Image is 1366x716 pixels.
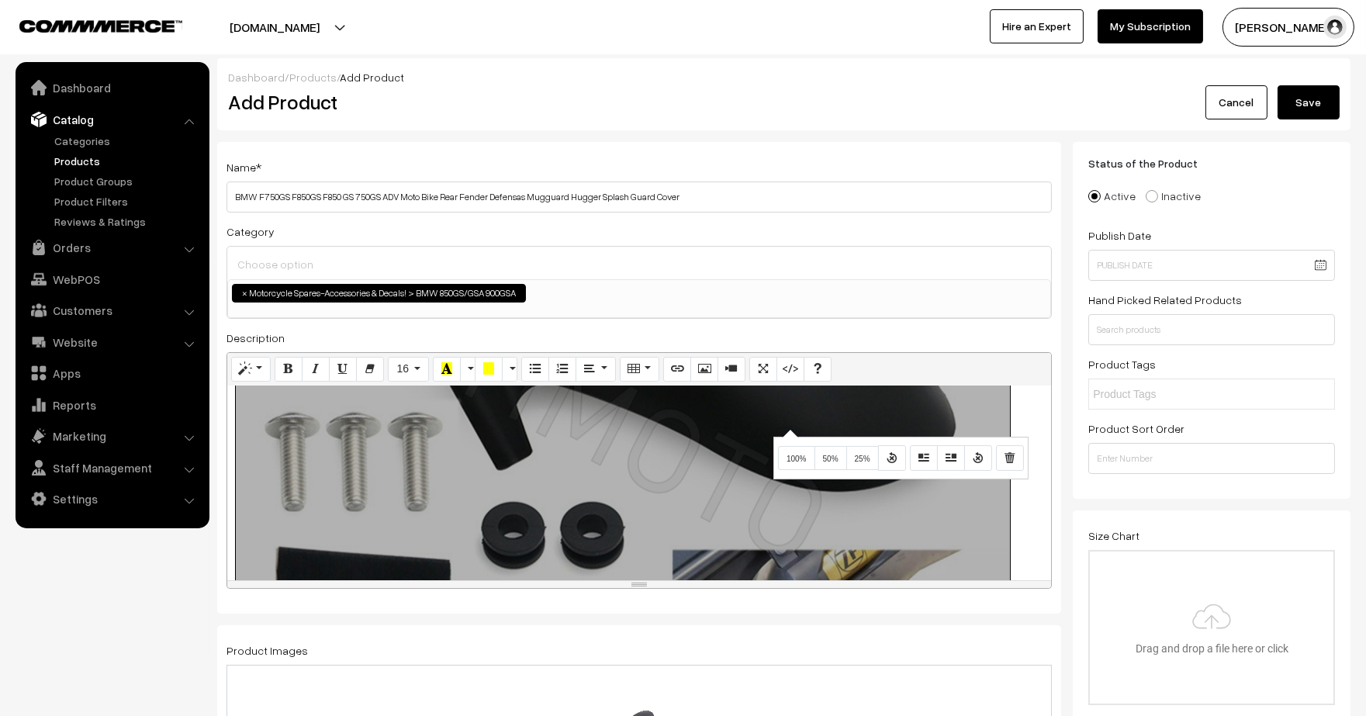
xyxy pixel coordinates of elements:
a: Dashboard [19,74,204,102]
a: Cancel [1205,85,1267,119]
a: Settings [19,485,204,513]
div: resize [227,581,1051,588]
button: Remove Image [996,445,1024,470]
input: Choose option [233,253,1045,275]
span: Add Product [340,71,404,84]
a: WebPOS [19,265,204,293]
span: 25% [855,455,870,463]
button: Code View [776,357,804,382]
a: Apps [19,359,204,387]
label: Product Images [227,642,308,659]
button: Underline (CTRL+U) [329,357,357,382]
button: More Color [460,357,476,382]
input: Search products [1088,314,1335,345]
button: Resize half [814,446,847,471]
button: Ordered list (CTRL+SHIFT+NUM8) [548,357,576,382]
label: Inactive [1146,188,1201,204]
a: Marketing [19,422,204,450]
a: Products [289,71,337,84]
label: Size Chart [1088,527,1139,544]
span: 16 [396,362,409,375]
button: Italic (CTRL+I) [302,357,330,382]
a: Categories [50,133,204,149]
span: Status of the Product [1088,157,1216,170]
input: Product Tags [1093,386,1229,403]
a: Product Filters [50,193,204,209]
a: Catalog [19,105,204,133]
button: Help [804,357,832,382]
button: Save [1278,85,1340,119]
button: Resize full [778,446,815,471]
button: Style [231,357,271,382]
h2: Add Product [228,90,1056,114]
label: Hand Picked Related Products [1088,292,1242,308]
button: Float Right [937,445,965,470]
a: Customers [19,296,204,324]
button: [DOMAIN_NAME] [175,8,374,47]
button: Float Left [910,445,938,470]
span: 100% [787,455,807,463]
button: Remove Font Style (CTRL+\) [356,357,384,382]
button: Paragraph [576,357,615,382]
a: My Subscription [1098,9,1203,43]
a: Reviews & Ratings [50,213,204,230]
a: Dashboard [228,71,285,84]
a: Products [50,153,204,169]
button: Recent Color [433,357,461,382]
button: Video [718,357,745,382]
label: Name [227,159,261,175]
button: Font Size [388,357,429,382]
label: Product Tags [1088,356,1156,372]
button: Bold (CTRL+B) [275,357,303,382]
button: Resize quarter [846,446,879,471]
div: / / [228,69,1340,85]
button: Picture [690,357,718,382]
button: Original size [878,445,906,470]
a: Hire an Expert [990,9,1084,43]
li: Motorcycle Spares-Accessories & Decals! > BMW 850GS/GSA 900GSA [232,284,526,303]
button: Unordered list (CTRL+SHIFT+NUM7) [521,357,549,382]
span: × [242,286,247,300]
button: Table [620,357,659,382]
a: Orders [19,233,204,261]
button: Full Screen [749,357,777,382]
a: Reports [19,391,204,419]
input: Publish Date [1088,250,1335,281]
img: COMMMERCE [19,20,182,32]
label: Publish Date [1088,227,1151,244]
label: Product Sort Order [1088,420,1184,437]
label: Category [227,223,275,240]
button: [PERSON_NAME] [1222,8,1354,47]
button: More Color [502,357,517,382]
a: COMMMERCE [19,16,155,34]
input: Enter Number [1088,443,1335,474]
input: Name [227,182,1052,213]
label: Active [1088,188,1136,204]
a: Product Groups [50,173,204,189]
span: 50% [823,455,839,463]
img: user [1323,16,1347,39]
button: Link (CTRL+K) [663,357,691,382]
a: Staff Management [19,454,204,482]
button: Background Color [475,357,503,382]
button: Remove float [964,445,992,470]
label: Description [227,330,285,346]
a: Website [19,328,204,356]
